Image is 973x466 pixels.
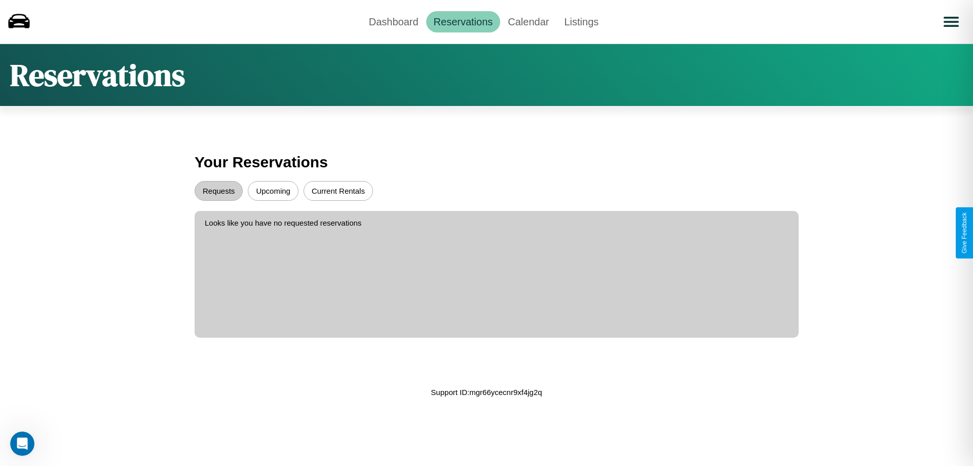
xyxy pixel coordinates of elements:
[10,54,185,96] h1: Reservations
[937,8,965,36] button: Open menu
[304,181,373,201] button: Current Rentals
[205,216,789,230] p: Looks like you have no requested reservations
[431,385,542,399] p: Support ID: mgr66ycecnr9xf4jg2q
[361,11,426,32] a: Dashboard
[556,11,606,32] a: Listings
[195,149,778,176] h3: Your Reservations
[195,181,243,201] button: Requests
[248,181,298,201] button: Upcoming
[426,11,501,32] a: Reservations
[500,11,556,32] a: Calendar
[961,212,968,254] div: Give Feedback
[10,432,34,456] iframe: Intercom live chat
